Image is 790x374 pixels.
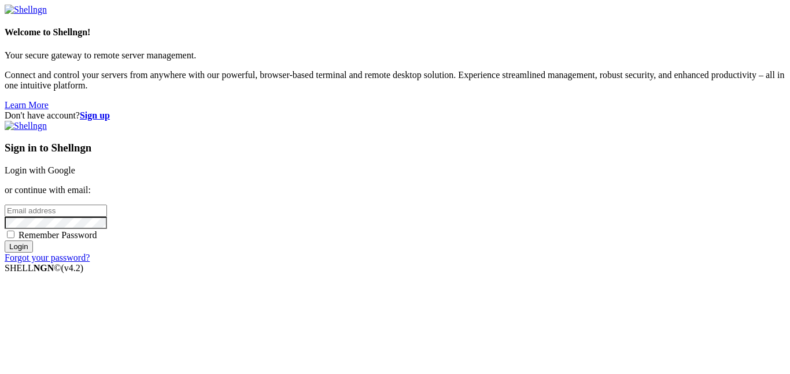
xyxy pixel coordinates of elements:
h3: Sign in to Shellngn [5,142,785,154]
input: Login [5,240,33,253]
p: or continue with email: [5,185,785,195]
h4: Welcome to Shellngn! [5,27,785,38]
div: Don't have account? [5,110,785,121]
img: Shellngn [5,121,47,131]
a: Learn More [5,100,49,110]
a: Sign up [80,110,110,120]
p: Connect and control your servers from anywhere with our powerful, browser-based terminal and remo... [5,70,785,91]
a: Forgot your password? [5,253,90,262]
span: Remember Password [19,230,97,240]
input: Remember Password [7,231,14,238]
span: SHELL © [5,263,83,273]
p: Your secure gateway to remote server management. [5,50,785,61]
b: NGN [34,263,54,273]
input: Email address [5,205,107,217]
a: Login with Google [5,165,75,175]
img: Shellngn [5,5,47,15]
span: 4.2.0 [61,263,84,273]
